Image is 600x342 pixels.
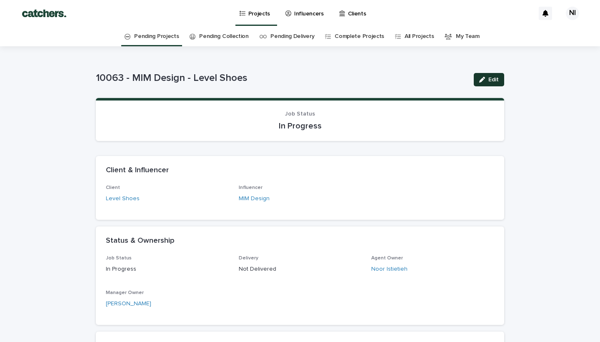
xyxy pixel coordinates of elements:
[239,194,270,203] a: MIM Design
[106,299,151,308] a: [PERSON_NAME]
[106,185,120,190] span: Client
[371,265,407,274] a: Noor Istietieh
[239,265,362,274] p: Not Delivered
[106,194,140,203] a: Level Shoes
[106,236,175,246] h2: Status & Ownership
[405,27,434,46] a: All Projects
[106,265,229,274] p: In Progress
[371,256,403,261] span: Agent Owner
[106,256,132,261] span: Job Status
[488,77,499,83] span: Edit
[106,121,494,131] p: In Progress
[474,73,504,86] button: Edit
[17,5,72,22] img: BTdGiKtkTjWbRbtFPD8W
[285,111,315,117] span: Job Status
[199,27,248,46] a: Pending Collection
[270,27,314,46] a: Pending Delivery
[239,185,262,190] span: Influencer
[335,27,384,46] a: Complete Projects
[239,256,258,261] span: Delivery
[566,7,579,20] div: NI
[106,166,169,175] h2: Client & Influencer
[456,27,480,46] a: My Team
[106,290,144,295] span: Manager Owner
[134,27,179,46] a: Pending Projects
[96,72,467,84] p: 10063 - MIM Design - Level Shoes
